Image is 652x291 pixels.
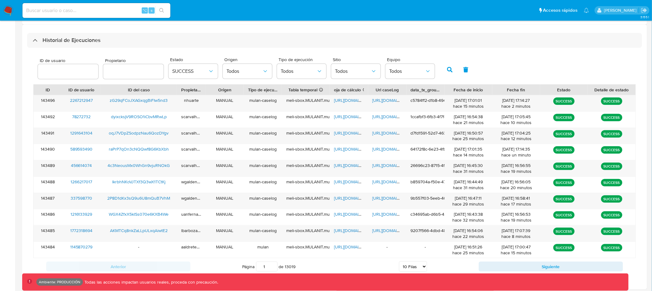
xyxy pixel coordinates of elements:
[640,15,649,19] span: 3.155.1
[22,6,170,15] input: Buscar usuario o caso...
[142,7,147,13] span: ⌥
[584,8,589,13] a: Notificaciones
[39,281,80,283] p: Ambiente: PRODUCCIÓN
[543,7,578,14] span: Accesos rápidos
[155,6,168,15] button: search-icon
[641,7,647,14] a: Salir
[151,7,153,13] span: s
[83,279,218,285] p: Todas las acciones impactan usuarios reales, proceda con precaución.
[604,7,639,13] p: diego.assum@mercadolibre.com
